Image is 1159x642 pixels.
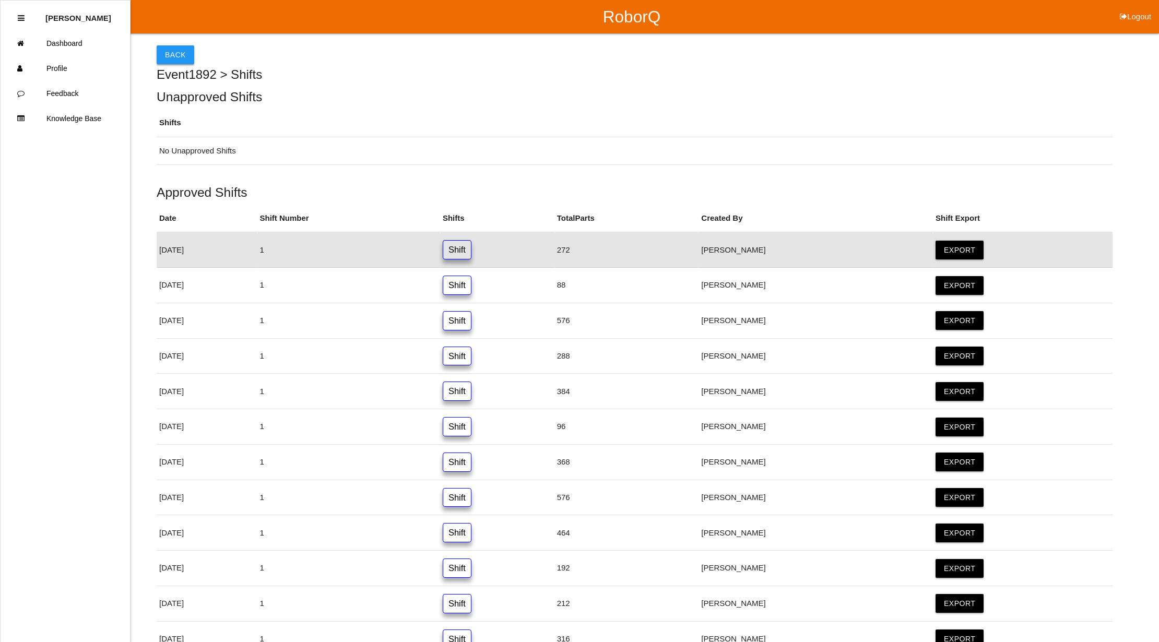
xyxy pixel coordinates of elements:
[157,374,257,409] td: [DATE]
[699,586,933,621] td: [PERSON_NAME]
[699,374,933,409] td: [PERSON_NAME]
[554,444,699,480] td: 368
[699,515,933,551] td: [PERSON_NAME]
[157,409,257,445] td: [DATE]
[157,586,257,621] td: [DATE]
[554,205,699,232] th: Total Parts
[443,594,471,613] a: Shift
[936,559,984,578] button: Export
[157,303,257,338] td: [DATE]
[257,268,440,303] td: 1
[157,45,194,64] button: Back
[554,551,699,586] td: 192
[45,6,111,22] p: Diana Harris
[157,185,1113,199] h5: Approved Shifts
[257,480,440,515] td: 1
[699,480,933,515] td: [PERSON_NAME]
[257,586,440,621] td: 1
[699,205,933,232] th: Created By
[157,515,257,551] td: [DATE]
[699,551,933,586] td: [PERSON_NAME]
[440,205,554,232] th: Shifts
[157,338,257,374] td: [DATE]
[699,303,933,338] td: [PERSON_NAME]
[554,268,699,303] td: 88
[936,453,984,471] button: Export
[443,311,471,330] a: Shift
[257,205,440,232] th: Shift Number
[1,56,130,81] a: Profile
[936,382,984,401] button: Export
[257,374,440,409] td: 1
[257,551,440,586] td: 1
[936,488,984,507] button: Export
[443,558,471,578] a: Shift
[18,6,25,31] div: Close
[157,444,257,480] td: [DATE]
[443,276,471,295] a: Shift
[157,268,257,303] td: [DATE]
[157,551,257,586] td: [DATE]
[443,417,471,436] a: Shift
[554,232,699,268] td: 272
[443,240,471,259] a: Shift
[443,453,471,472] a: Shift
[443,347,471,366] a: Shift
[257,515,440,551] td: 1
[554,586,699,621] td: 212
[554,515,699,551] td: 464
[257,444,440,480] td: 1
[157,205,257,232] th: Date
[157,232,257,268] td: [DATE]
[936,524,984,542] button: Export
[554,409,699,445] td: 96
[699,409,933,445] td: [PERSON_NAME]
[554,303,699,338] td: 576
[157,137,1113,165] td: No Unapproved Shifts
[1,81,130,106] a: Feedback
[554,374,699,409] td: 384
[699,338,933,374] td: [PERSON_NAME]
[936,418,984,436] button: Export
[936,241,984,259] button: Export
[157,90,1113,104] h5: Unapproved Shifts
[699,444,933,480] td: [PERSON_NAME]
[157,68,1113,81] h4: Event 1892 > Shifts
[443,382,471,401] a: Shift
[554,338,699,374] td: 288
[554,480,699,515] td: 576
[699,268,933,303] td: [PERSON_NAME]
[936,276,984,295] button: Export
[257,338,440,374] td: 1
[443,488,471,507] a: Shift
[257,232,440,268] td: 1
[933,205,1113,232] th: Shift Export
[257,409,440,445] td: 1
[936,594,984,613] button: Export
[936,347,984,365] button: Export
[443,523,471,542] a: Shift
[936,311,984,330] button: Export
[699,232,933,268] td: [PERSON_NAME]
[157,480,257,515] td: [DATE]
[257,303,440,338] td: 1
[1,31,130,56] a: Dashboard
[157,109,1113,137] th: Shifts
[1,106,130,131] a: Knowledge Base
